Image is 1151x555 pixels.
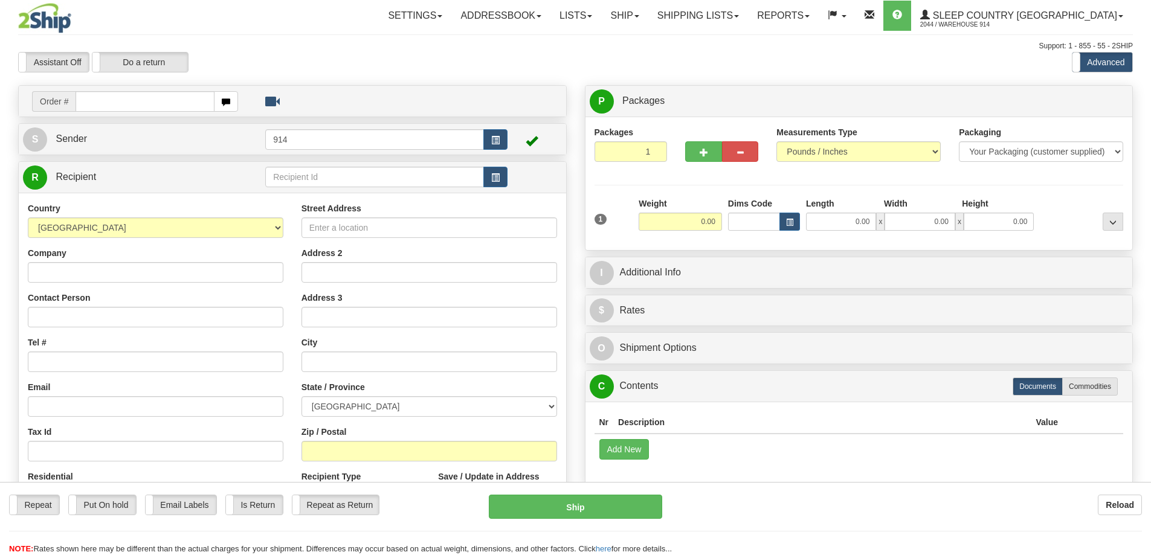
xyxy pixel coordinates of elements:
label: Do a return [92,53,188,72]
a: Ship [601,1,648,31]
span: P [590,89,614,114]
a: Sleep Country [GEOGRAPHIC_DATA] 2044 / Warehouse 914 [911,1,1132,31]
span: Sleep Country [GEOGRAPHIC_DATA] [930,10,1117,21]
span: O [590,336,614,361]
span: x [955,213,964,231]
span: S [23,127,47,152]
iframe: chat widget [1123,216,1150,339]
label: Measurements Type [776,126,857,138]
span: Recipient [56,172,96,182]
label: Weight [639,197,666,210]
span: x [876,213,885,231]
label: Height [962,197,988,210]
label: Email Labels [146,495,216,515]
div: ... [1103,213,1123,231]
span: 1 [595,214,607,225]
span: R [23,165,47,190]
img: logo2044.jpg [18,3,71,33]
label: Address 3 [301,292,343,304]
span: Order # [32,91,76,112]
span: $ [590,298,614,322]
th: Description [613,411,1031,434]
span: C [590,374,614,399]
a: Addressbook [451,1,550,31]
label: Commodities [1062,377,1118,396]
label: Save / Update in Address Book [438,470,556,495]
label: Tax Id [28,426,51,438]
label: Documents [1013,377,1063,396]
span: Sender [56,133,87,144]
a: R Recipient [23,165,239,190]
a: P Packages [590,89,1129,114]
th: Nr [595,411,614,434]
label: Zip / Postal [301,426,347,438]
a: S Sender [23,127,265,152]
a: Lists [550,1,601,31]
a: CContents [590,374,1129,399]
label: Advanced [1072,53,1132,72]
a: OShipment Options [590,336,1129,361]
a: IAdditional Info [590,260,1129,285]
span: I [590,261,614,285]
label: Street Address [301,202,361,214]
a: Reports [748,1,819,31]
label: Width [884,197,908,210]
a: $Rates [590,298,1129,323]
label: State / Province [301,381,365,393]
span: 2044 / Warehouse 914 [920,19,1011,31]
div: Support: 1 - 855 - 55 - 2SHIP [18,41,1133,51]
label: Repeat as Return [292,495,379,515]
a: Shipping lists [648,1,748,31]
label: City [301,336,317,348]
label: Company [28,247,66,259]
input: Enter a location [301,217,557,238]
input: Sender Id [265,129,484,150]
a: Settings [379,1,451,31]
label: Dims Code [728,197,772,210]
b: Reload [1106,500,1134,510]
label: Contact Person [28,292,90,304]
th: Value [1031,411,1063,434]
label: Assistant Off [19,53,89,72]
button: Ship [489,495,662,519]
button: Add New [599,439,650,460]
label: Packaging [959,126,1001,138]
a: here [596,544,611,553]
label: Email [28,381,50,393]
label: Recipient Type [301,470,361,483]
input: Recipient Id [265,167,484,187]
label: Residential [28,470,73,483]
label: Put On hold [69,495,136,515]
label: Repeat [10,495,59,515]
label: Tel # [28,336,47,348]
button: Reload [1098,495,1142,515]
label: Length [806,197,834,210]
label: Address 2 [301,247,343,259]
label: Is Return [226,495,283,515]
span: Packages [622,95,665,106]
span: NOTE: [9,544,33,553]
label: Packages [595,126,634,138]
label: Country [28,202,60,214]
